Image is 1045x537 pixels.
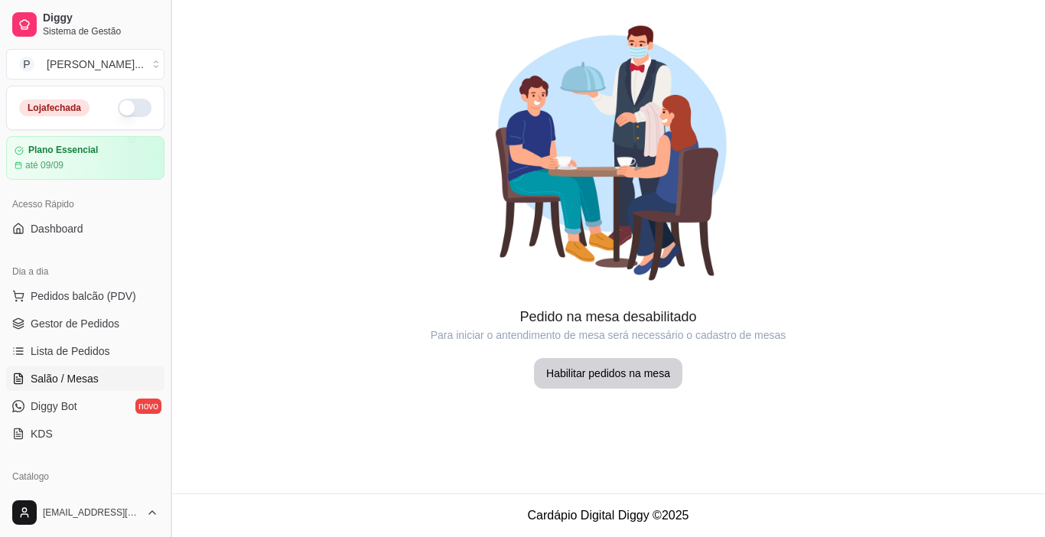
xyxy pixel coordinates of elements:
[6,284,164,308] button: Pedidos balcão (PDV)
[31,399,77,414] span: Diggy Bot
[6,311,164,336] a: Gestor de Pedidos
[6,394,164,418] a: Diggy Botnovo
[118,99,151,117] button: Alterar Status
[171,493,1045,537] footer: Cardápio Digital Diggy © 2025
[6,421,164,446] a: KDS
[43,25,158,37] span: Sistema de Gestão
[19,57,34,72] span: P
[43,506,140,519] span: [EMAIL_ADDRESS][DOMAIN_NAME]
[31,288,136,304] span: Pedidos balcão (PDV)
[6,49,164,80] button: Select a team
[28,145,98,156] article: Plano Essencial
[31,343,110,359] span: Lista de Pedidos
[6,216,164,241] a: Dashboard
[31,371,99,386] span: Salão / Mesas
[25,159,63,171] article: até 09/09
[31,221,83,236] span: Dashboard
[47,57,144,72] div: [PERSON_NAME] ...
[6,464,164,489] div: Catálogo
[6,339,164,363] a: Lista de Pedidos
[171,327,1045,343] article: Para iniciar o antendimento de mesa será necessário o cadastro de mesas
[43,11,158,25] span: Diggy
[6,136,164,180] a: Plano Essencialaté 09/09
[31,426,53,441] span: KDS
[19,99,90,116] div: Loja fechada
[6,366,164,391] a: Salão / Mesas
[171,306,1045,327] article: Pedido na mesa desabilitado
[534,358,682,389] button: Habilitar pedidos na mesa
[31,316,119,331] span: Gestor de Pedidos
[6,6,164,43] a: DiggySistema de Gestão
[6,259,164,284] div: Dia a dia
[6,192,164,216] div: Acesso Rápido
[6,494,164,531] button: [EMAIL_ADDRESS][DOMAIN_NAME]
